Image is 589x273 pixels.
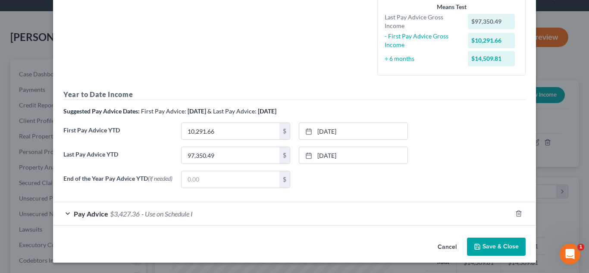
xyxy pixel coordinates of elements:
[467,238,526,256] button: Save & Close
[182,147,279,163] input: 0.00
[258,107,276,115] strong: [DATE]
[182,171,279,188] input: 0.00
[141,107,186,115] span: First Pay Advice:
[182,123,279,139] input: 0.00
[299,123,407,139] a: [DATE]
[207,107,257,115] span: & Last Pay Advice:
[468,51,515,66] div: $14,509.81
[431,238,464,256] button: Cancel
[279,171,290,188] div: $
[188,107,206,115] strong: [DATE]
[385,3,518,11] div: Means Test
[560,244,580,264] iframe: Intercom live chat
[279,123,290,139] div: $
[279,147,290,163] div: $
[468,33,515,48] div: $10,291.66
[59,122,177,147] label: First Pay Advice YTD
[110,210,140,218] span: $3,427.36
[468,14,515,29] div: $97,350.49
[74,210,108,218] span: Pay Advice
[63,89,526,100] h5: Year to Date Income
[299,147,407,163] a: [DATE]
[577,244,584,251] span: 1
[63,107,140,115] strong: Suggested Pay Advice Dates:
[59,171,177,195] label: End of the Year Pay Advice YTD
[59,147,177,171] label: Last Pay Advice YTD
[380,54,464,63] div: ÷ 6 months
[380,32,464,49] div: - First Pay Advice Gross Income
[141,210,193,218] span: - Use on Schedule I
[148,175,172,182] span: (if needed)
[380,13,464,30] div: Last Pay Advice Gross Income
